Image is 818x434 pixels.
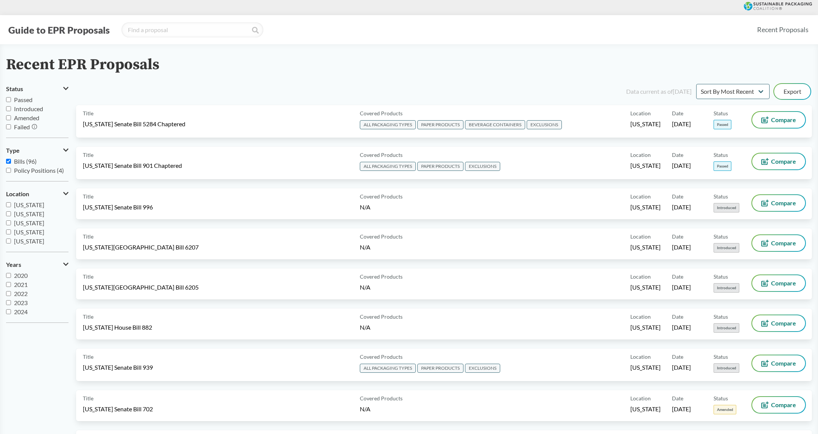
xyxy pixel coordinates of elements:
[6,309,11,314] input: 2024
[6,191,29,197] span: Location
[14,123,30,130] span: Failed
[714,161,731,171] span: Passed
[527,120,562,129] span: EXCLUSIONS
[630,192,651,200] span: Location
[771,117,796,123] span: Compare
[465,120,525,129] span: BEVERAGE CONTAINERS
[752,112,805,128] button: Compare
[714,192,728,200] span: Status
[630,232,651,240] span: Location
[714,232,728,240] span: Status
[6,24,112,36] button: Guide to EPR Proposals
[14,299,28,306] span: 2023
[83,161,182,170] span: [US_STATE] Senate Bill 901 Chaptered
[672,243,691,251] span: [DATE]
[672,323,691,332] span: [DATE]
[83,243,199,251] span: [US_STATE][GEOGRAPHIC_DATA] Bill 6207
[360,162,416,171] span: ALL PACKAGING TYPES
[360,243,370,251] span: N/A
[752,275,805,291] button: Compare
[465,364,500,373] span: EXCLUSIONS
[6,300,11,305] input: 2023
[714,405,736,414] span: Amended
[6,168,11,173] input: Policy Positions (4)
[672,203,691,211] span: [DATE]
[754,21,812,38] a: Recent Proposals
[714,109,728,117] span: Status
[771,402,796,408] span: Compare
[771,360,796,366] span: Compare
[14,237,44,245] span: [US_STATE]
[771,320,796,326] span: Compare
[6,220,11,225] input: [US_STATE]
[6,291,11,296] input: 2022
[360,405,370,412] span: N/A
[14,105,43,112] span: Introduced
[6,85,23,92] span: Status
[672,161,691,170] span: [DATE]
[630,161,661,170] span: [US_STATE]
[630,353,651,361] span: Location
[14,308,28,315] span: 2024
[14,290,28,297] span: 2022
[771,280,796,286] span: Compare
[83,120,185,128] span: [US_STATE] Senate Bill 5284 Chaptered
[6,273,11,278] input: 2020
[360,120,416,129] span: ALL PACKAGING TYPES
[672,120,691,128] span: [DATE]
[465,162,500,171] span: EXCLUSIONS
[752,315,805,331] button: Compare
[360,394,403,402] span: Covered Products
[6,115,11,120] input: Amended
[630,323,661,332] span: [US_STATE]
[672,394,683,402] span: Date
[630,151,651,159] span: Location
[714,273,728,281] span: Status
[630,109,651,117] span: Location
[752,355,805,371] button: Compare
[771,200,796,206] span: Compare
[14,210,44,217] span: [US_STATE]
[360,284,370,291] span: N/A
[774,84,810,99] button: Export
[714,283,739,293] span: Introduced
[630,120,661,128] span: [US_STATE]
[672,363,691,372] span: [DATE]
[6,282,11,287] input: 2021
[714,323,739,333] span: Introduced
[83,232,93,240] span: Title
[360,109,403,117] span: Covered Products
[83,151,93,159] span: Title
[714,363,739,373] span: Introduced
[6,106,11,111] input: Introduced
[630,243,661,251] span: [US_STATE]
[360,353,403,361] span: Covered Products
[360,364,416,373] span: ALL PACKAGING TYPES
[417,162,463,171] span: PAPER PRODUCTS
[630,203,661,211] span: [US_STATE]
[630,313,651,321] span: Location
[360,151,403,159] span: Covered Products
[6,258,68,271] button: Years
[360,273,403,281] span: Covered Products
[6,144,68,157] button: Type
[714,120,731,129] span: Passed
[83,109,93,117] span: Title
[14,96,33,103] span: Passed
[6,188,68,200] button: Location
[752,195,805,211] button: Compare
[714,313,728,321] span: Status
[6,159,11,164] input: Bills (96)
[83,203,153,211] span: [US_STATE] Senate Bill 996
[14,228,44,236] span: [US_STATE]
[6,97,11,102] input: Passed
[83,323,152,332] span: [US_STATE] House Bill 882
[6,147,20,154] span: Type
[14,281,28,288] span: 2021
[672,273,683,281] span: Date
[714,243,739,253] span: Introduced
[6,211,11,216] input: [US_STATE]
[14,158,37,165] span: Bills (96)
[672,151,683,159] span: Date
[714,151,728,159] span: Status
